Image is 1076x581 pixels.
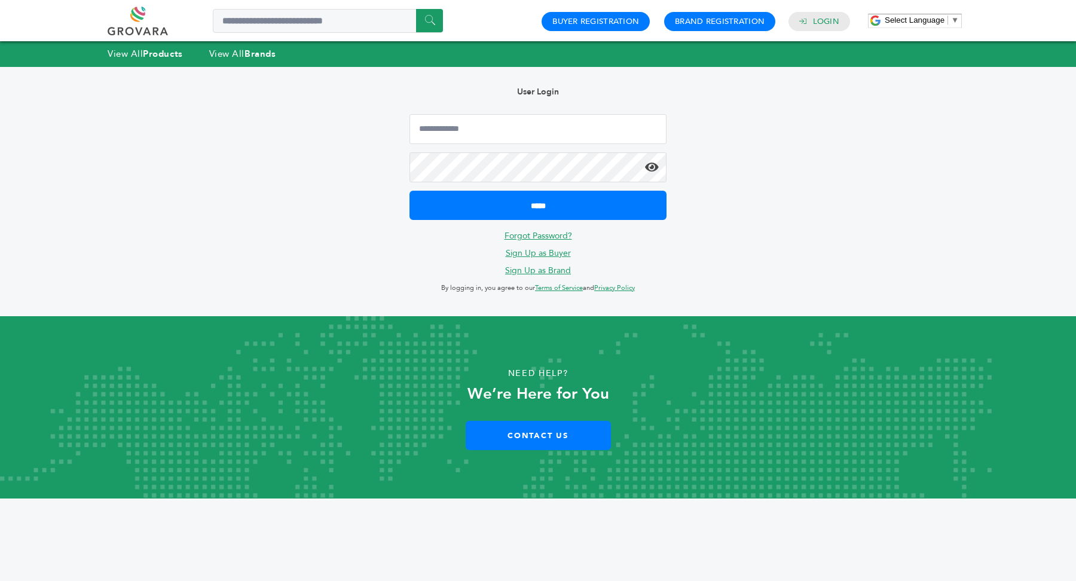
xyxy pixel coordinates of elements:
[885,16,944,25] span: Select Language
[885,16,959,25] a: Select Language​
[54,365,1022,383] p: Need Help?
[244,48,276,60] strong: Brands
[409,152,667,182] input: Password
[108,48,183,60] a: View AllProducts
[594,283,635,292] a: Privacy Policy
[505,265,571,276] a: Sign Up as Brand
[506,247,571,259] a: Sign Up as Buyer
[213,9,443,33] input: Search a product or brand...
[552,16,639,27] a: Buyer Registration
[517,86,559,97] b: User Login
[409,281,667,295] p: By logging in, you agree to our and
[951,16,959,25] span: ▼
[675,16,765,27] a: Brand Registration
[505,230,572,241] a: Forgot Password?
[209,48,276,60] a: View AllBrands
[535,283,583,292] a: Terms of Service
[143,48,182,60] strong: Products
[813,16,839,27] a: Login
[466,421,611,450] a: Contact Us
[409,114,667,144] input: Email Address
[467,383,609,405] strong: We’re Here for You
